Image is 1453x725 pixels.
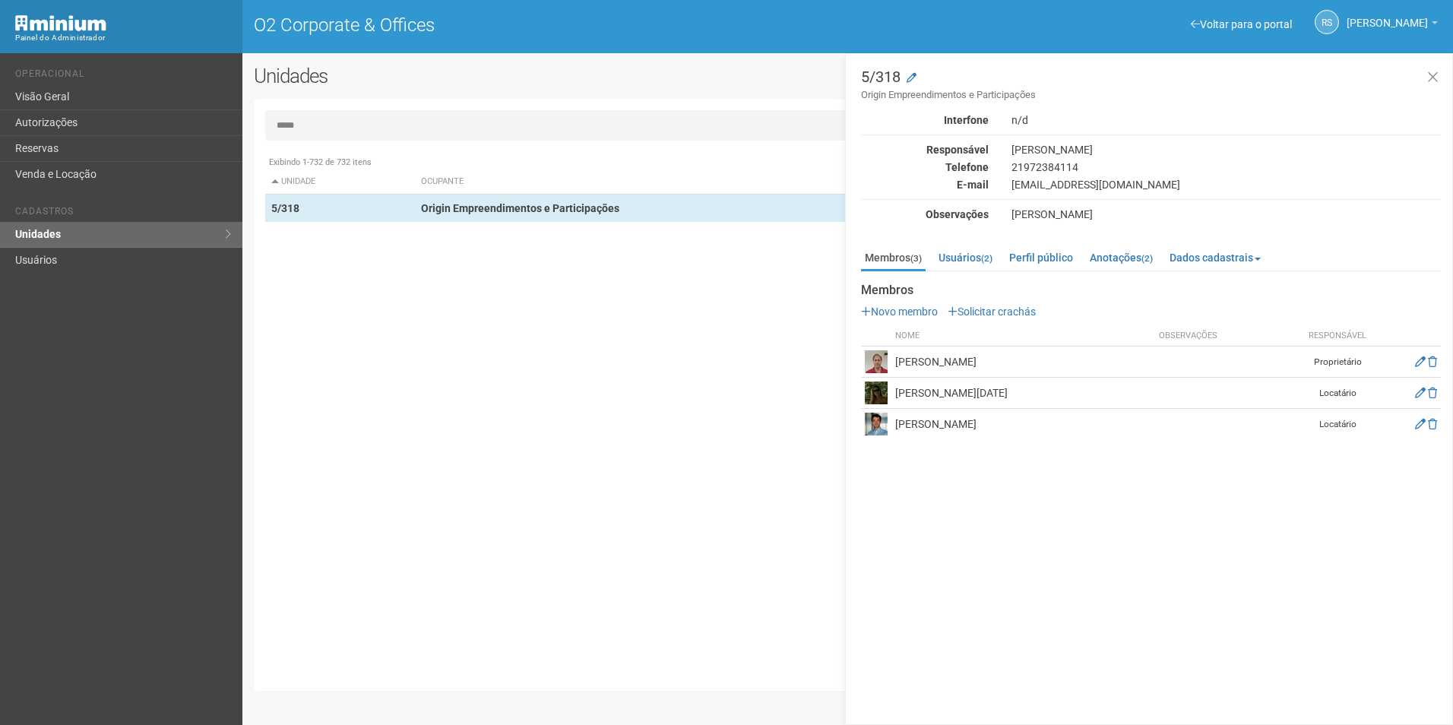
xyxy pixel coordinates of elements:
[1166,246,1265,269] a: Dados cadastrais
[1415,387,1426,399] a: Editar membro
[1191,18,1292,30] a: Voltar para o portal
[1000,207,1452,221] div: [PERSON_NAME]
[1000,113,1452,127] div: n/d
[935,246,996,269] a: Usuários(2)
[948,306,1036,318] a: Solicitar crachás
[421,202,619,214] strong: Origin Empreendimentos e Participações
[865,413,888,435] img: user.png
[850,207,1000,221] div: Observações
[1428,418,1437,430] a: Excluir membro
[850,160,1000,174] div: Telefone
[1005,246,1077,269] a: Perfil público
[15,31,231,45] div: Painel do Administrador
[865,381,888,404] img: user.png
[415,169,929,195] th: Ocupante: activate to sort column ascending
[254,15,837,35] h1: O2 Corporate & Offices
[15,206,231,222] li: Cadastros
[1415,356,1426,368] a: Editar membro
[861,69,1441,102] h3: 5/318
[861,306,938,318] a: Novo membro
[265,156,1430,169] div: Exibindo 1-732 de 732 itens
[981,253,992,264] small: (2)
[1086,246,1157,269] a: Anotações(2)
[891,347,1155,378] td: [PERSON_NAME]
[1415,418,1426,430] a: Editar membro
[265,169,415,195] th: Unidade: activate to sort column descending
[861,283,1441,297] strong: Membros
[1299,347,1375,378] td: Proprietário
[907,71,916,86] a: Modificar a unidade
[1155,326,1300,347] th: Observações
[861,88,1441,102] small: Origin Empreendimentos e Participações
[1299,409,1375,440] td: Locatário
[271,202,299,214] strong: 5/318
[891,409,1155,440] td: [PERSON_NAME]
[1347,19,1438,31] a: [PERSON_NAME]
[1428,356,1437,368] a: Excluir membro
[15,68,231,84] li: Operacional
[15,15,106,31] img: Minium
[891,378,1155,409] td: [PERSON_NAME][DATE]
[891,326,1155,347] th: Nome
[1299,378,1375,409] td: Locatário
[1000,143,1452,157] div: [PERSON_NAME]
[1000,160,1452,174] div: 21972384114
[850,178,1000,192] div: E-mail
[850,143,1000,157] div: Responsável
[861,246,926,271] a: Membros(3)
[1000,178,1452,192] div: [EMAIL_ADDRESS][DOMAIN_NAME]
[850,113,1000,127] div: Interfone
[254,65,736,87] h2: Unidades
[1141,253,1153,264] small: (2)
[910,253,922,264] small: (3)
[1428,387,1437,399] a: Excluir membro
[1299,326,1375,347] th: Responsável
[865,350,888,373] img: user.png
[1347,2,1428,29] span: Rayssa Soares Ribeiro
[1315,10,1339,34] a: RS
